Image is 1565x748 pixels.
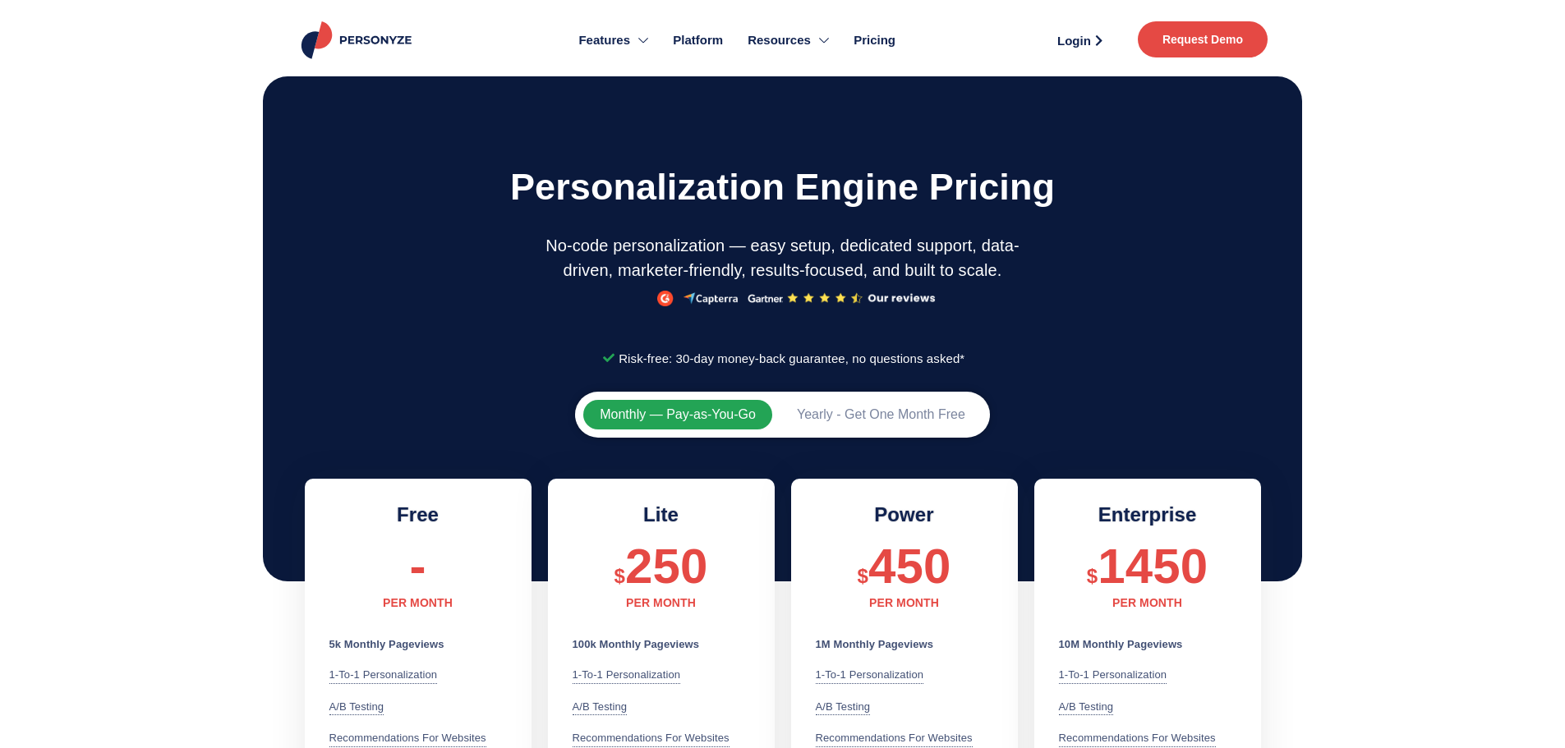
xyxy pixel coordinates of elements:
[816,667,924,684] div: 1-to-1 Personalization
[1059,503,1236,527] h2: Enterprise
[1057,34,1091,47] span: Login
[780,400,982,429] button: Yearly - Get One Month Free
[573,638,700,650] b: 100k Monthly Pageviews
[1087,565,1098,587] span: $
[816,730,973,747] div: Recommendations for websites
[578,31,630,50] span: Features
[868,539,951,594] span: 450
[661,8,735,72] a: Platform
[614,565,625,587] span: $
[329,699,384,716] div: A/B testing
[858,565,868,587] span: $
[329,667,438,684] div: 1-to-1 Personalization
[614,346,964,372] span: Risk-free: 30-day money-back guarantee, no questions asked*
[735,8,841,72] a: Resources
[600,408,756,421] span: Monthly — Pay-as-You-Go
[816,503,993,527] h2: Power
[573,730,730,747] div: Recommendations for websites
[1059,699,1114,716] div: A/B testing
[573,667,681,684] div: 1-to-1 Personalization
[409,539,426,594] span: -
[625,539,707,594] span: 250
[797,408,965,421] span: Yearly - Get One Month Free
[1059,638,1183,650] b: 10M Monthly Pageviews
[854,31,895,50] span: Pricing
[1059,730,1216,747] div: Recommendations for websites
[816,638,934,650] b: 1M Monthly Pageviews
[298,21,419,59] img: Personyze logo
[573,699,628,716] div: A/B testing
[566,8,661,72] a: Features
[573,503,750,527] h2: Lite
[583,400,772,429] button: Monthly — Pay-as-You-Go
[748,31,811,50] span: Resources
[1098,539,1208,594] span: 1450
[1059,667,1167,684] div: 1-to-1 Personalization
[329,730,486,747] div: Recommendations for websites
[542,233,1023,282] p: No-code personalization — easy setup, dedicated support, data-driven, marketer-friendly, results-...
[267,157,1298,217] h1: Personalization engine pricing
[329,638,444,650] b: 5k Monthly Pageviews
[1138,21,1268,57] a: Request Demo
[329,503,507,527] h2: Free
[673,31,723,50] span: Platform
[816,699,871,716] div: A/B testing
[1038,28,1121,53] a: Login
[1162,34,1243,45] span: Request Demo
[841,8,908,72] a: Pricing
